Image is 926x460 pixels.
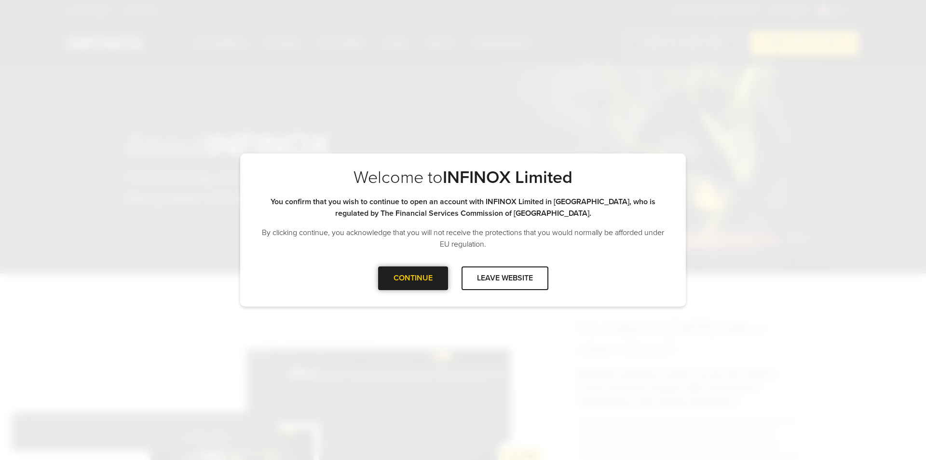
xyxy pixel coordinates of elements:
[259,227,667,250] p: By clicking continue, you acknowledge that you will not receive the protections that you would no...
[271,197,655,218] strong: You confirm that you wish to continue to open an account with INFINOX Limited in [GEOGRAPHIC_DATA...
[443,167,572,188] strong: INFINOX Limited
[259,167,667,188] p: Welcome to
[462,266,548,290] div: LEAVE WEBSITE
[378,266,448,290] div: CONTINUE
